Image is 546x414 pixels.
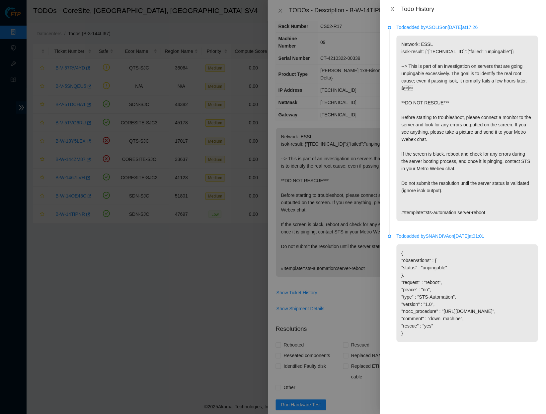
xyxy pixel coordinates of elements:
[390,6,395,12] span: close
[401,5,538,13] div: Todo History
[397,24,538,31] p: Todo added by ASOLIS on [DATE] at 17:26
[397,232,538,240] p: Todo added by SNANDIVA on [DATE] at 01:01
[397,244,538,342] p: { "observations" : { "status" : "unpingable" }, "request" : "reboot", "peace" : "no", "type" : "S...
[388,6,397,12] button: Close
[397,36,538,221] p: Network: ESSL isok-result: {"[TECHNICAL_ID]":{"failed":"unpingable"}} --> This is part of an inve...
